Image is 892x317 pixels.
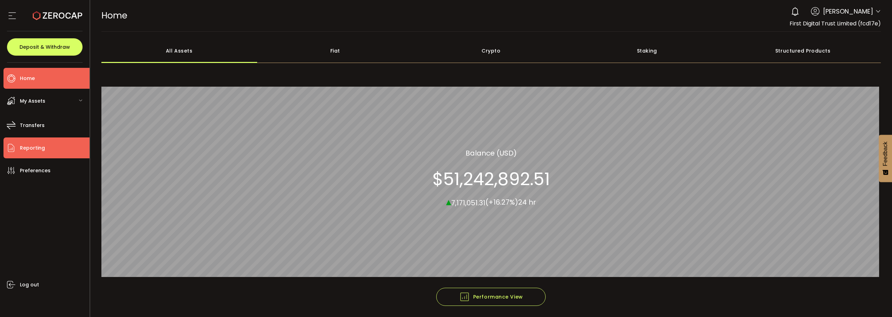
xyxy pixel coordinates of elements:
span: (+16.27%) [485,197,518,207]
section: $51,242,892.51 [432,168,550,189]
span: Transfers [20,120,45,130]
div: Fiat [257,39,413,63]
div: Crypto [413,39,569,63]
span: ▴ [446,194,451,209]
span: Feedback [882,142,889,166]
span: [PERSON_NAME] [823,7,873,16]
span: Log out [20,280,39,290]
span: My Assets [20,96,45,106]
span: Home [101,9,127,22]
iframe: Chat Widget [857,284,892,317]
button: Performance View [436,288,546,306]
section: Balance (USD) [466,148,517,158]
span: Reporting [20,143,45,153]
span: Performance View [459,292,523,302]
span: First Digital Trust Limited (fcd17e) [790,19,881,27]
button: Feedback - Show survey [879,135,892,182]
span: Preferences [20,166,51,176]
span: Deposit & Withdraw [20,45,70,49]
span: 7,171,051.31 [451,198,485,207]
div: Staking [569,39,725,63]
span: Home [20,73,35,84]
span: 24 hr [518,197,536,207]
div: Structured Products [725,39,881,63]
div: All Assets [101,39,257,63]
button: Deposit & Withdraw [7,38,83,56]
